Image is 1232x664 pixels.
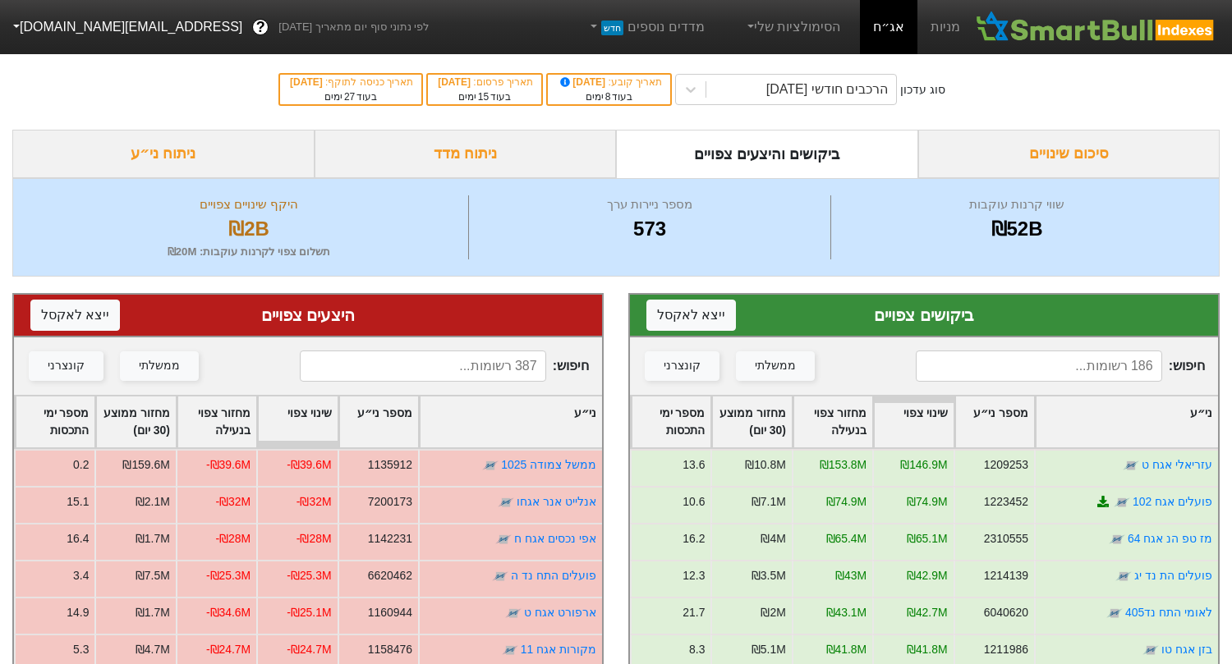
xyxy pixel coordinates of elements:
a: פועלים התח נד ה [511,569,596,582]
div: ניתוח ני״ע [12,130,315,178]
div: 1135912 [368,456,412,474]
div: 13.6 [683,456,705,474]
div: 2310555 [984,530,1028,547]
div: ₪10.8M [745,456,786,474]
div: 16.2 [683,530,705,547]
div: Toggle SortBy [258,396,337,447]
button: ממשלתי [736,351,815,381]
div: ₪65.1M [907,530,948,547]
img: tase link [492,568,508,584]
div: בעוד ימים [556,89,662,104]
span: חיפוש : [300,350,589,382]
div: שווי קרנות עוקבות [835,195,1198,214]
img: tase link [498,494,514,511]
div: תאריך קובע : [556,75,662,89]
div: Toggle SortBy [420,396,602,447]
div: Toggle SortBy [793,396,872,447]
span: חיפוש : [916,350,1205,382]
div: Toggle SortBy [874,396,953,447]
div: 15.1 [67,493,89,511]
div: ביקושים והיצעים צפויים [616,130,918,178]
div: בעוד ימים [436,89,533,104]
div: 16.4 [67,530,89,547]
div: ₪4M [761,530,785,547]
span: 8 [605,91,611,103]
div: 1158476 [368,641,412,658]
div: ₪41.8M [907,641,948,658]
a: מז טפ הנ אגח 64 [1128,532,1212,545]
div: ממשלתי [755,357,796,375]
div: תאריך כניסה לתוקף : [288,75,413,89]
div: ₪74.9M [826,493,867,511]
img: tase link [1106,605,1123,621]
div: ₪41.8M [826,641,867,658]
a: אנלייט אנר אגחו [517,495,596,508]
div: Toggle SortBy [339,396,418,447]
div: ₪74.9M [907,493,948,511]
div: תשלום צפוי לקרנות עוקבות : ₪20M [34,244,464,260]
div: ₪2B [34,214,464,244]
div: 0.2 [73,456,89,474]
div: היצעים צפויים [30,303,586,327]
a: פועלים הת נד יג [1134,569,1212,582]
div: 1211986 [984,641,1028,658]
button: ייצא לאקסל [30,300,120,331]
div: -₪25.3M [287,567,331,584]
a: פועלים אגח 102 [1133,495,1212,508]
button: ייצא לאקסל [646,300,736,331]
div: Toggle SortBy [1036,396,1218,447]
div: ₪3.5M [752,567,786,584]
div: Toggle SortBy [712,396,791,447]
div: 10.6 [683,493,705,511]
div: Toggle SortBy [96,396,175,447]
button: ממשלתי [120,351,199,381]
div: 8.3 [689,641,705,658]
div: ביקושים צפויים [646,303,1202,327]
div: -₪32M [215,493,251,511]
div: 5.3 [73,641,89,658]
div: -₪24.7M [206,641,251,658]
span: [DATE] [438,76,473,88]
a: מדדים נוספיםחדש [581,11,711,44]
div: 6620462 [368,567,412,584]
input: 186 רשומות... [916,350,1162,382]
span: [DATE] [290,76,325,88]
img: tase link [1123,457,1139,474]
a: הסימולציות שלי [738,11,848,44]
img: tase link [502,642,518,658]
span: 15 [478,91,489,103]
div: 3.4 [73,567,89,584]
div: ₪43M [835,567,867,584]
div: 6040620 [984,604,1028,621]
div: היקף שינויים צפויים [34,195,464,214]
a: מקורות אגח 11 [521,643,596,656]
input: 387 רשומות... [300,350,546,382]
img: tase link [505,605,522,621]
div: ₪43.1M [826,604,867,621]
span: ? [256,16,265,39]
button: קונצרני [29,351,103,381]
div: 7200173 [368,493,412,511]
span: חדש [601,21,623,35]
div: 21.7 [683,604,705,621]
div: ₪2M [761,604,785,621]
div: ניתוח מדד [315,130,617,178]
div: ₪42.9M [907,567,948,584]
div: 1142231 [368,530,412,547]
div: ₪1.7M [136,604,170,621]
div: ₪65.4M [826,530,867,547]
a: לאומי התח נד405 [1125,606,1212,619]
a: ממשל צמודה 1025 [501,458,596,471]
a: עזריאלי אגח ט [1142,458,1212,471]
div: ₪42.7M [907,604,948,621]
div: 1160944 [368,604,412,621]
div: קונצרני [48,357,85,375]
div: ₪159.6M [122,456,169,474]
div: ₪2.1M [136,493,170,511]
div: ממשלתי [139,357,180,375]
span: [DATE] [558,76,609,88]
div: Toggle SortBy [955,396,1034,447]
div: ₪7.1M [752,493,786,511]
div: הרכבים חודשי [DATE] [766,80,888,99]
div: -₪24.7M [287,641,331,658]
